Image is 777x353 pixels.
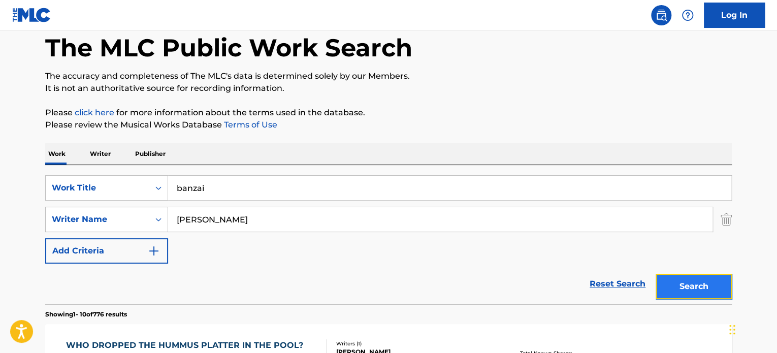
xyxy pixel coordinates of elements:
[45,175,732,304] form: Search Form
[45,70,732,82] p: The accuracy and completeness of The MLC's data is determined solely by our Members.
[656,274,732,299] button: Search
[704,3,765,28] a: Log In
[45,107,732,119] p: Please for more information about the terms used in the database.
[87,143,114,165] p: Writer
[75,108,114,117] a: click here
[336,340,490,347] div: Writers ( 1 )
[66,339,308,351] div: WHO DROPPED THE HUMMUS PLATTER IN THE POOL?
[721,207,732,232] img: Delete Criterion
[52,182,143,194] div: Work Title
[132,143,169,165] p: Publisher
[677,5,698,25] div: Help
[52,213,143,226] div: Writer Name
[45,143,69,165] p: Work
[682,9,694,21] img: help
[729,314,735,345] div: Drag
[12,8,51,22] img: MLC Logo
[655,9,667,21] img: search
[585,273,651,295] a: Reset Search
[651,5,671,25] a: Public Search
[45,33,412,63] h1: The MLC Public Work Search
[45,310,127,319] p: Showing 1 - 10 of 776 results
[45,238,168,264] button: Add Criteria
[726,304,777,353] iframe: Chat Widget
[222,120,277,130] a: Terms of Use
[45,82,732,94] p: It is not an authoritative source for recording information.
[45,119,732,131] p: Please review the Musical Works Database
[148,245,160,257] img: 9d2ae6d4665cec9f34b9.svg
